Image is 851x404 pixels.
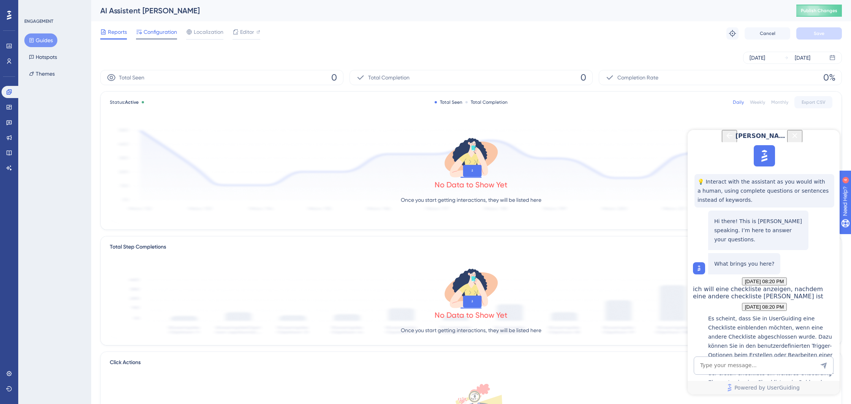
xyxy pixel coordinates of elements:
[795,53,810,62] div: [DATE]
[6,227,146,245] textarea: AI Assistant Text Input
[24,33,57,47] button: Guides
[24,50,62,64] button: Hotspots
[796,5,842,17] button: Publish Changes
[581,71,586,84] span: 0
[119,73,144,82] span: Total Seen
[21,184,148,330] p: Es scheint, dass Sie in UserGuiding eine Checkliste einblenden möchten, wenn eine andere Checklis...
[435,310,508,320] div: No Data to Show Yet
[435,99,462,105] div: Total Seen
[132,232,140,239] div: Send Message
[125,100,139,105] span: Active
[465,99,508,105] div: Total Completion
[368,73,410,82] span: Total Completion
[801,8,837,14] span: Publish Changes
[796,27,842,40] button: Save
[100,5,777,16] div: AI Assistent [PERSON_NAME]
[108,27,127,36] span: Reports
[18,2,47,11] span: Need Help?
[24,67,59,81] button: Themes
[110,358,141,372] span: Click Actions
[194,27,223,36] span: Localization
[745,27,790,40] button: Cancel
[401,326,541,335] p: Once you start getting interactions, they will be listed here
[240,27,254,36] span: Editor
[24,18,53,24] div: ENGAGEMENT
[823,71,835,84] span: 0%
[617,73,658,82] span: Completion Rate
[771,99,788,105] div: Monthly
[688,130,840,394] iframe: UserGuiding AI Assistant
[802,99,826,105] span: Export CSV
[750,99,765,105] div: Weekly
[750,53,765,62] div: [DATE]
[110,242,166,252] div: Total Step Completions
[435,179,508,190] div: No Data to Show Yet
[331,71,337,84] span: 0
[144,27,177,36] span: Configuration
[47,253,112,262] span: Powered by UserGuiding
[53,4,55,10] div: 4
[733,99,744,105] div: Daily
[794,96,832,108] button: Export CSV
[110,99,139,105] span: Status:
[760,30,775,36] span: Cancel
[814,30,824,36] span: Save
[401,195,541,204] p: Once you start getting interactions, they will be listed here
